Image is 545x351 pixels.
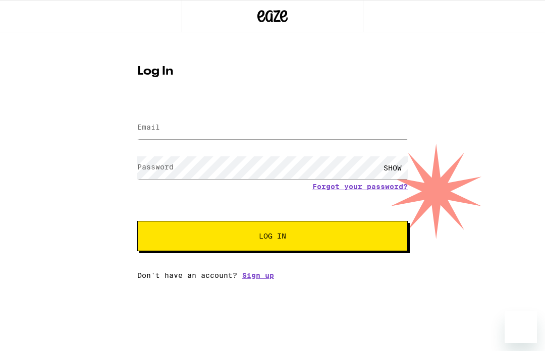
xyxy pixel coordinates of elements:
label: Email [137,123,160,131]
a: Sign up [242,271,274,279]
input: Email [137,116,408,139]
h1: Log In [137,66,408,78]
div: Don't have an account? [137,271,408,279]
label: Password [137,163,174,171]
a: Forgot your password? [312,183,408,191]
button: Log In [137,221,408,251]
div: SHOW [377,156,408,179]
span: Log In [259,232,286,240]
iframe: Button to launch messaging window [505,311,537,343]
